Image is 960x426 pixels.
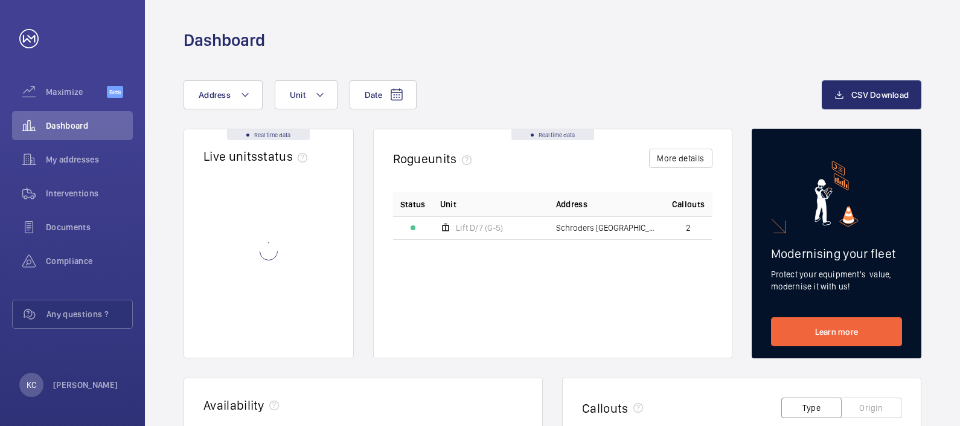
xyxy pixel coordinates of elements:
[456,224,503,232] span: Lift D/7 (G-5)
[511,129,594,140] div: Real time data
[582,401,629,416] h2: Callouts
[46,255,133,267] span: Compliance
[851,90,909,100] span: CSV Download
[184,80,263,109] button: Address
[203,149,312,164] h2: Live units
[46,153,133,166] span: My addresses
[556,224,658,232] span: Schroders [GEOGRAPHIC_DATA] - [STREET_ADDRESS]
[814,161,859,227] img: marketing-card.svg
[290,90,306,100] span: Unit
[841,398,901,418] button: Origin
[781,398,842,418] button: Type
[393,151,476,166] h2: Rogue
[107,86,123,98] span: Beta
[686,224,691,232] span: 2
[184,29,265,51] h1: Dashboard
[428,151,476,166] span: units
[227,129,310,140] div: Real time data
[771,246,903,261] h2: Modernising your fleet
[46,187,133,199] span: Interventions
[556,198,587,210] span: Address
[53,379,118,391] p: [PERSON_NAME]
[257,149,312,164] span: status
[672,198,705,210] span: Callouts
[203,398,264,413] h2: Availability
[46,221,133,233] span: Documents
[46,308,132,320] span: Any questions ?
[822,80,921,109] button: CSV Download
[46,86,107,98] span: Maximize
[771,317,903,346] a: Learn more
[27,379,36,391] p: KC
[275,80,338,109] button: Unit
[400,198,426,210] p: Status
[199,90,231,100] span: Address
[771,268,903,292] p: Protect your equipment's value, modernise it with us!
[46,120,133,132] span: Dashboard
[365,90,382,100] span: Date
[350,80,417,109] button: Date
[440,198,456,210] span: Unit
[649,149,712,168] button: More details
